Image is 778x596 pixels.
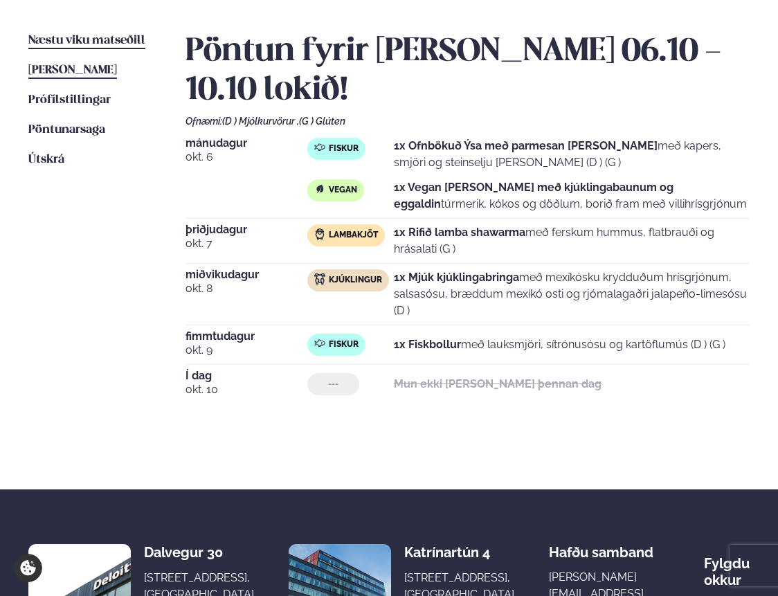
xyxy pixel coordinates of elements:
[329,185,357,196] span: Vegan
[314,183,325,195] img: Vegan.svg
[314,273,325,285] img: chicken.svg
[329,143,359,154] span: Fiskur
[329,339,359,350] span: Fiskur
[186,331,307,342] span: fimmtudagur
[144,544,254,561] div: Dalvegur 30
[28,64,117,76] span: [PERSON_NAME]
[299,116,345,127] span: (G ) Glúten
[28,122,105,138] a: Pöntunarsaga
[394,138,750,171] p: með kapers, smjöri og steinselju [PERSON_NAME] (D ) (G )
[186,224,307,235] span: þriðjudagur
[28,92,111,109] a: Prófílstillingar
[404,544,514,561] div: Katrínartún 4
[28,152,64,168] a: Útskrá
[394,336,725,353] p: með lauksmjöri, sítrónusósu og kartöflumús (D ) (G )
[186,116,750,127] div: Ofnæmi:
[394,271,519,284] strong: 1x Mjúk kjúklingabringa
[28,35,145,46] span: Næstu viku matseðill
[394,179,750,213] p: túrmerik, kókos og döðlum, borið fram með villihrísgrjónum
[704,544,750,588] div: Fylgdu okkur
[222,116,299,127] span: (D ) Mjólkurvörur ,
[28,33,145,49] a: Næstu viku matseðill
[28,154,64,165] span: Útskrá
[314,338,325,349] img: fish.svg
[394,224,750,258] p: með ferskum hummus, flatbrauði og hrásalati (G )
[186,269,307,280] span: miðvikudagur
[394,338,461,351] strong: 1x Fiskbollur
[14,554,42,582] a: Cookie settings
[394,181,673,210] strong: 1x Vegan [PERSON_NAME] með kjúklingabaunum og eggaldin
[394,226,525,239] strong: 1x Rifið lamba shawarma
[28,124,105,136] span: Pöntunarsaga
[28,62,117,79] a: [PERSON_NAME]
[549,533,653,561] span: Hafðu samband
[314,228,325,240] img: Lamb.svg
[186,33,750,110] h2: Pöntun fyrir [PERSON_NAME] 06.10 - 10.10 lokið!
[28,94,111,106] span: Prófílstillingar
[394,269,750,319] p: með mexíkósku krydduðum hrísgrjónum, salsasósu, bræddum mexíkó osti og rjómalagaðri jalapeño-lime...
[394,377,601,390] strong: Mun ekki [PERSON_NAME] þennan dag
[186,370,307,381] span: Í dag
[394,139,658,152] strong: 1x Ofnbökuð Ýsa með parmesan [PERSON_NAME]
[186,280,307,297] span: okt. 8
[186,149,307,165] span: okt. 6
[329,275,382,286] span: Kjúklingur
[186,342,307,359] span: okt. 9
[329,230,378,241] span: Lambakjöt
[186,381,307,398] span: okt. 10
[186,138,307,149] span: mánudagur
[186,235,307,252] span: okt. 7
[314,142,325,153] img: fish.svg
[328,379,338,390] span: ---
